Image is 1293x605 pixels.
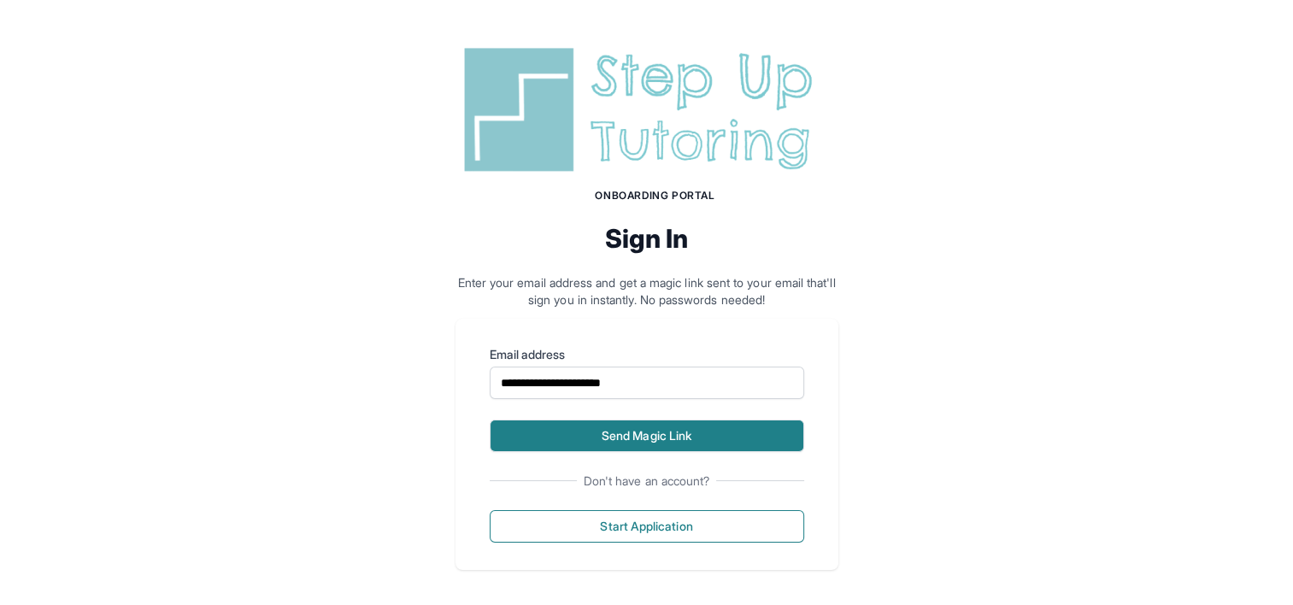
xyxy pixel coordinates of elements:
[490,420,804,452] button: Send Magic Link
[490,510,804,543] button: Start Application
[490,346,804,363] label: Email address
[455,41,838,179] img: Step Up Tutoring horizontal logo
[455,223,838,254] h2: Sign In
[473,189,838,203] h1: Onboarding Portal
[577,473,717,490] span: Don't have an account?
[455,274,838,308] p: Enter your email address and get a magic link sent to your email that'll sign you in instantly. N...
